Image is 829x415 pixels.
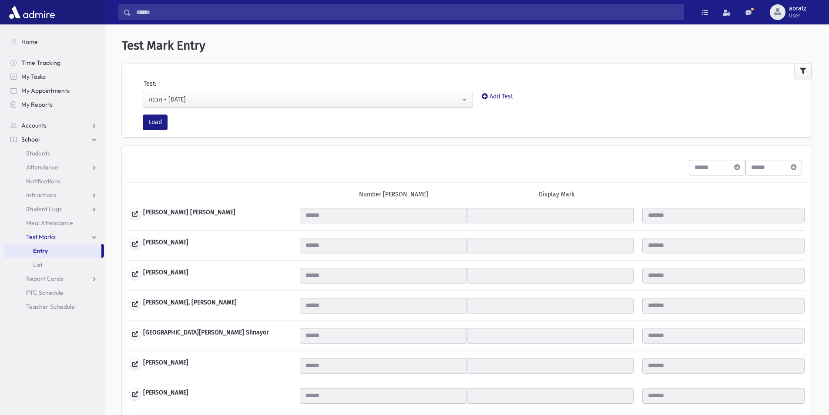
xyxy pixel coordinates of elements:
label: Test: [144,79,156,88]
a: Test Marks [3,230,104,244]
b: [PERSON_NAME] [143,358,188,371]
span: Meal Attendance [26,219,73,227]
span: User [789,12,806,19]
b: [PERSON_NAME] [PERSON_NAME] [143,208,235,220]
a: Infractions [3,188,104,202]
a: PTC Schedule [3,286,104,300]
a: My Tasks [3,70,104,84]
span: Entry [33,247,48,255]
span: Teacher Schedule [26,303,75,310]
a: Add Test [482,93,513,100]
b: [PERSON_NAME], [PERSON_NAME] [143,298,237,310]
a: Student Logs [3,202,104,216]
b: [PERSON_NAME] [143,388,188,401]
a: My Reports [3,98,104,111]
a: Students [3,146,104,160]
span: My Tasks [21,73,46,81]
span: Notifications [26,177,60,185]
span: Home [21,38,38,46]
button: Load [143,115,168,130]
span: PTC Schedule [26,289,64,297]
a: School [3,132,104,146]
span: Accounts [21,121,47,129]
span: My Appointments [21,87,70,94]
a: Home [3,35,104,49]
a: Teacher Schedule [3,300,104,314]
a: List [3,258,104,272]
img: AdmirePro [7,3,57,21]
a: Entry [3,244,101,258]
span: Test Mark Entry [122,38,205,53]
a: Attendance [3,160,104,174]
div: הבנה - [DATE] [148,95,460,104]
div: Display Mark [539,190,574,199]
input: Search [131,4,684,20]
span: Test Marks [26,233,56,241]
b: [PERSON_NAME] [143,268,188,280]
b: [PERSON_NAME] [143,238,188,250]
span: Report Cards [26,275,63,283]
span: Attendance [26,163,58,171]
div: Number [PERSON_NAME] [359,190,428,199]
a: Meal Attendance [3,216,104,230]
span: School [21,135,40,143]
a: Accounts [3,118,104,132]
a: Report Cards [3,272,104,286]
a: Notifications [3,174,104,188]
button: הבנה - 09/09/25 [143,92,473,108]
span: Time Tracking [21,59,60,67]
a: Time Tracking [3,56,104,70]
span: Student Logs [26,205,62,213]
span: List [33,261,43,269]
span: aoratz [789,5,806,12]
a: My Appointments [3,84,104,98]
span: Infractions [26,191,56,199]
b: [GEOGRAPHIC_DATA][PERSON_NAME] Shnayor [143,328,269,341]
span: Students [26,149,50,157]
span: My Reports [21,101,53,108]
